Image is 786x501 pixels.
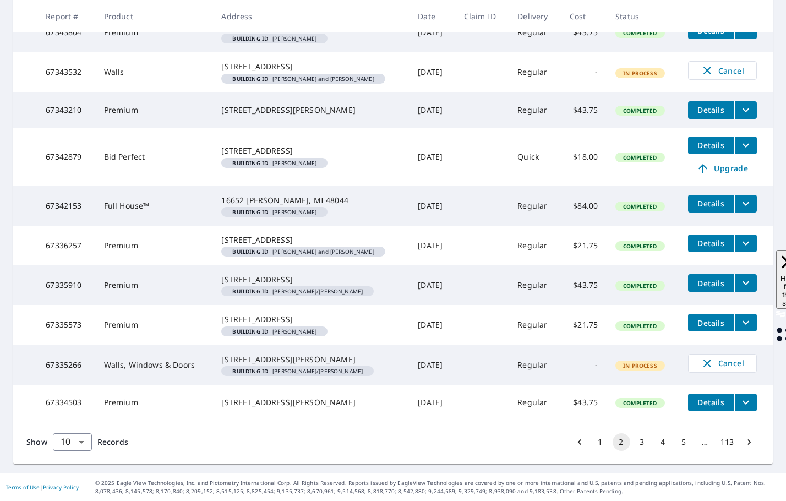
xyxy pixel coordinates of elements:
td: Regular [509,385,560,420]
span: Completed [616,399,663,407]
td: Regular [509,13,560,52]
div: … [696,437,714,448]
span: Details [695,238,728,248]
button: detailsBtn-67335573 [688,314,734,331]
em: Building ID [232,329,268,334]
div: [STREET_ADDRESS] [221,145,400,156]
td: Regular [509,186,560,226]
button: detailsBtn-67342153 [688,195,734,213]
span: Cancel [700,357,745,370]
div: [STREET_ADDRESS] [221,61,400,72]
td: - [561,345,607,385]
td: [DATE] [409,13,455,52]
span: [PERSON_NAME]/[PERSON_NAME] [226,288,369,294]
td: [DATE] [409,345,455,385]
td: Premium [95,305,213,345]
button: Go to previous page [571,433,588,451]
td: [DATE] [409,265,455,305]
span: Show [26,437,47,447]
span: [PERSON_NAME] [226,160,323,166]
td: $43.75 [561,385,607,420]
button: Cancel [688,61,757,80]
span: Completed [616,282,663,290]
button: detailsBtn-67343210 [688,101,734,119]
span: Completed [616,107,663,115]
td: Premium [95,92,213,128]
span: Details [695,318,728,328]
td: Regular [509,92,560,128]
span: Completed [616,242,663,250]
td: Quick [509,128,560,186]
button: detailsBtn-67336257 [688,235,734,252]
em: Building ID [232,209,268,215]
td: 67342153 [37,186,95,226]
em: Building ID [232,368,268,374]
span: Details [695,198,728,209]
button: filesDropdownBtn-67343210 [734,101,757,119]
span: Completed [616,203,663,210]
span: [PERSON_NAME] [226,209,323,215]
td: Walls [95,52,213,92]
span: Details [695,105,728,115]
td: [DATE] [409,305,455,345]
td: - [561,52,607,92]
button: filesDropdownBtn-67335573 [734,314,757,331]
nav: pagination navigation [569,433,760,451]
td: [DATE] [409,226,455,265]
td: 67343532 [37,52,95,92]
td: [DATE] [409,52,455,92]
td: [DATE] [409,385,455,420]
div: 16652 [PERSON_NAME], MI 48044 [221,195,400,206]
div: Show 10 records [53,433,92,451]
button: filesDropdownBtn-67342153 [734,195,757,213]
td: 67336257 [37,226,95,265]
span: In Process [616,69,664,77]
td: $21.75 [561,305,607,345]
a: Terms of Use [6,483,40,491]
button: detailsBtn-67335910 [688,274,734,292]
button: Go to page 113 [717,433,737,451]
div: [STREET_ADDRESS][PERSON_NAME] [221,105,400,116]
td: Premium [95,385,213,420]
span: Upgrade [695,162,750,175]
span: [PERSON_NAME] [226,36,323,41]
td: $43.75 [561,13,607,52]
button: filesDropdownBtn-67336257 [734,235,757,252]
em: Building ID [232,288,268,294]
em: Building ID [232,249,268,254]
button: page 2 [613,433,630,451]
td: Full House™ [95,186,213,226]
td: [DATE] [409,92,455,128]
span: Records [97,437,128,447]
span: Completed [616,154,663,161]
td: 67343804 [37,13,95,52]
td: 67335266 [37,345,95,385]
td: Regular [509,265,560,305]
div: [STREET_ADDRESS] [221,235,400,246]
td: $84.00 [561,186,607,226]
button: filesDropdownBtn-67335910 [734,274,757,292]
td: Walls, Windows & Doors [95,345,213,385]
span: Cancel [700,64,745,77]
td: Premium [95,226,213,265]
span: [PERSON_NAME] [226,329,323,334]
td: Regular [509,226,560,265]
button: filesDropdownBtn-67342879 [734,137,757,154]
button: Go to page 1 [592,433,609,451]
td: [DATE] [409,128,455,186]
button: filesDropdownBtn-67334503 [734,394,757,411]
span: [PERSON_NAME]/[PERSON_NAME] [226,368,369,374]
span: Completed [616,322,663,330]
button: Go to page 3 [634,433,651,451]
a: Privacy Policy [43,483,79,491]
span: Completed [616,29,663,37]
em: Building ID [232,76,268,81]
td: 67335910 [37,265,95,305]
button: Go to page 4 [654,433,672,451]
button: detailsBtn-67342879 [688,137,734,154]
em: Building ID [232,160,268,166]
td: 67335573 [37,305,95,345]
div: 10 [53,427,92,458]
span: [PERSON_NAME] and [PERSON_NAME] [226,249,380,254]
td: Regular [509,52,560,92]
